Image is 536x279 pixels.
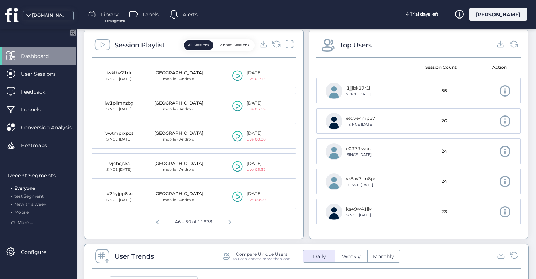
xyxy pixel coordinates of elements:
[21,141,58,149] span: Heatmaps
[303,250,335,262] button: Daily
[154,160,203,167] div: [GEOGRAPHIC_DATA]
[11,184,12,191] span: .
[14,201,46,207] span: New this week
[21,70,67,78] span: User Sessions
[246,70,266,76] div: [DATE]
[14,185,35,191] span: Everyone
[246,100,266,107] div: [DATE]
[21,248,57,256] span: Configure
[395,8,449,21] div: 4 Trial days left
[466,58,516,78] mat-header-cell: Action
[101,197,137,203] div: SINCE [DATE]
[335,250,367,262] button: Weekly
[154,100,203,107] div: [GEOGRAPHIC_DATA]
[154,197,203,203] div: mobile · Android
[21,123,83,131] span: Conversion Analysis
[150,214,165,228] button: Previous page
[101,130,137,137] div: ivwtmprxpqt
[346,212,372,218] div: SINCE [DATE]
[154,76,203,82] div: mobile · Android
[154,167,203,173] div: mobile · Android
[143,11,159,19] span: Labels
[101,167,137,173] div: SINCE [DATE]
[308,253,330,260] span: Daily
[246,130,266,137] div: [DATE]
[101,100,137,107] div: iw1plimnzbg
[11,200,12,207] span: .
[21,88,56,96] span: Feedback
[114,40,165,50] div: Session Playlist
[18,219,33,226] span: More ...
[184,40,213,50] button: All Sessions
[338,253,365,260] span: Weekly
[215,40,253,50] button: Pinned Sessions
[114,251,154,262] div: User Trends
[441,87,447,94] span: 55
[246,106,266,112] div: Live 03:59
[346,85,371,92] div: 1jjjbk27r1l
[441,118,447,125] span: 26
[154,130,203,137] div: [GEOGRAPHIC_DATA]
[246,160,266,167] div: [DATE]
[14,209,29,215] span: Mobile
[101,76,137,82] div: SINCE [DATE]
[246,76,266,82] div: Live 01:15
[154,137,203,142] div: mobile · Android
[346,182,376,188] div: SINCE [DATE]
[236,252,287,256] div: Compare Unique Users
[21,52,60,60] span: Dashboard
[14,193,44,199] span: test Segment
[101,160,137,167] div: ivj4hcjska
[346,91,371,97] div: SINCE [DATE]
[101,106,137,112] div: SINCE [DATE]
[346,206,372,213] div: ka49w41liv
[369,253,399,260] span: Monthly
[441,178,447,185] span: 24
[246,197,266,203] div: Live 00:00
[416,58,466,78] mat-header-cell: Session Count
[101,70,137,76] div: iwkfbv21dr
[183,11,198,19] span: Alerts
[346,145,373,152] div: e0379iwcrd
[101,190,137,197] div: iu74yjpp6su
[32,12,69,19] div: [DOMAIN_NAME]
[101,137,137,142] div: SINCE [DATE]
[105,19,125,23] span: For Segments
[11,192,12,199] span: .
[11,208,12,215] span: .
[246,167,266,173] div: Live 05:32
[441,208,447,215] span: 23
[8,172,72,180] div: Recent Segments
[222,214,237,228] button: Next page
[346,152,373,158] div: SINCE [DATE]
[101,11,119,19] span: Library
[346,176,376,182] div: yr8ay7tm8pr
[172,216,215,228] div: 46 – 50 of 11978
[346,115,376,122] div: etd7e4mp57i
[346,122,376,127] div: SINCE [DATE]
[154,106,203,112] div: mobile · Android
[469,8,527,21] div: [PERSON_NAME]
[154,190,203,197] div: [GEOGRAPHIC_DATA]
[246,190,266,197] div: [DATE]
[339,40,372,50] div: Top Users
[154,70,203,76] div: [GEOGRAPHIC_DATA]
[21,106,52,114] span: Funnels
[368,250,400,262] button: Monthly
[233,256,290,261] div: You can choose more than one
[441,148,447,155] span: 24
[246,137,266,142] div: Live 00:00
